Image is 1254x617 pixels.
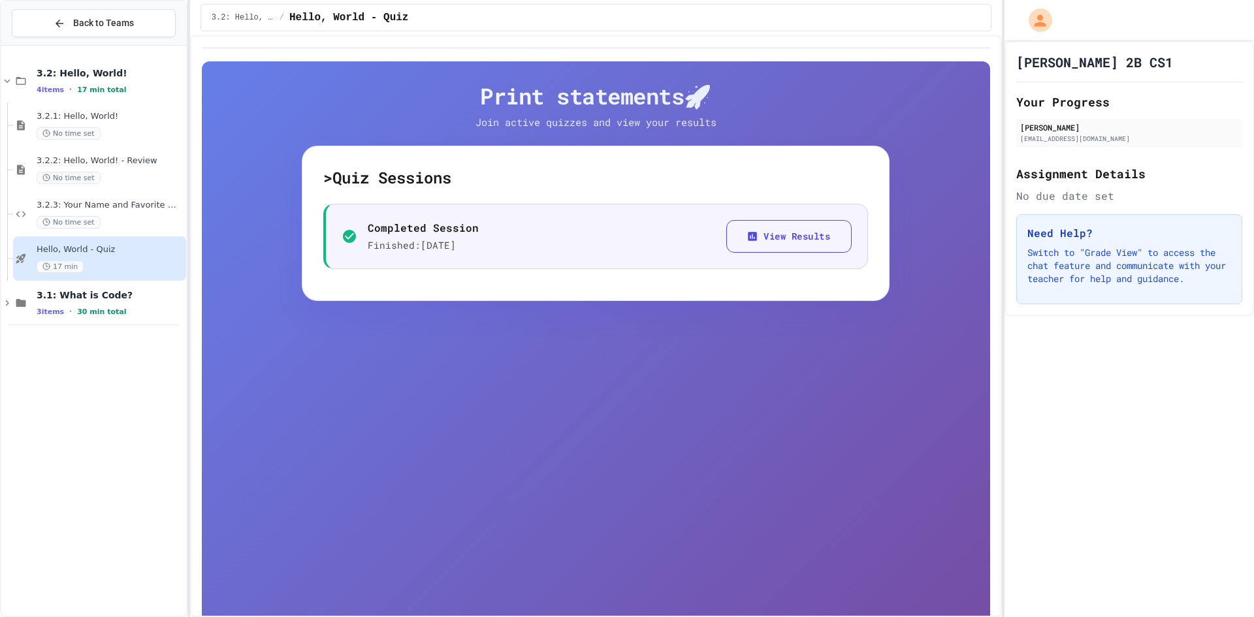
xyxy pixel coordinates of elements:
[37,86,64,94] span: 4 items
[1027,246,1231,285] p: Switch to "Grade View" to access the chat feature and communicate with your teacher for help and ...
[77,308,126,316] span: 30 min total
[1016,188,1242,204] div: No due date set
[1016,165,1242,183] h2: Assignment Details
[37,155,184,166] span: 3.2.2: Hello, World! - Review
[73,16,134,30] span: Back to Teams
[449,115,743,130] p: Join active quizzes and view your results
[1020,121,1238,133] div: [PERSON_NAME]
[37,216,101,229] span: No time set
[1020,134,1238,144] div: [EMAIL_ADDRESS][DOMAIN_NAME]
[37,67,184,79] span: 3.2: Hello, World!
[1015,5,1055,35] div: My Account
[69,84,72,95] span: •
[37,244,184,255] span: Hello, World - Quiz
[212,12,274,23] span: 3.2: Hello, World!
[289,10,408,25] span: Hello, World - Quiz
[37,172,101,184] span: No time set
[280,12,284,23] span: /
[726,220,852,253] button: View Results
[37,289,184,301] span: 3.1: What is Code?
[368,238,479,253] p: Finished: [DATE]
[37,111,184,122] span: 3.2.1: Hello, World!
[69,306,72,317] span: •
[12,9,176,37] button: Back to Teams
[37,200,184,211] span: 3.2.3: Your Name and Favorite Movie
[1027,225,1231,241] h3: Need Help?
[302,82,890,110] h4: Print statements 🚀
[37,261,84,273] span: 17 min
[368,220,479,236] p: Completed Session
[1146,508,1241,563] iframe: chat widget
[37,127,101,140] span: No time set
[1199,565,1241,604] iframe: chat widget
[1016,93,1242,111] h2: Your Progress
[37,308,64,316] span: 3 items
[323,167,868,188] h5: > Quiz Sessions
[1016,53,1173,71] h1: [PERSON_NAME] 2B CS1
[77,86,126,94] span: 17 min total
